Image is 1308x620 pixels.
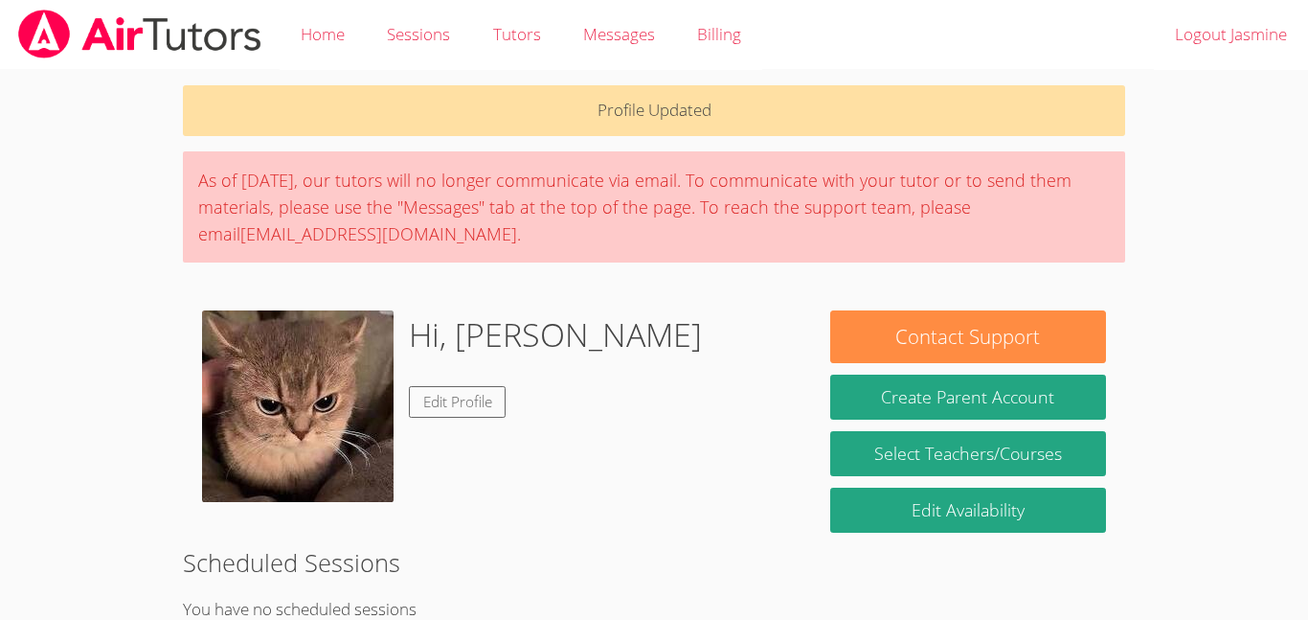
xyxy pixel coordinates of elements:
[183,544,1125,581] h2: Scheduled Sessions
[183,85,1125,136] p: Profile Updated
[183,151,1125,263] div: As of [DATE], our tutors will no longer communicate via email. To communicate with your tutor or ...
[830,375,1106,420] button: Create Parent Account
[409,310,702,359] h1: Hi, [PERSON_NAME]
[830,310,1106,363] button: Contact Support
[16,10,263,58] img: airtutors_banner-c4298cdbf04f3fff15de1276eac7730deb9818008684d7c2e4769d2f7ddbe033.png
[830,488,1106,533] a: Edit Availability
[409,386,507,418] a: Edit Profile
[202,310,394,502] img: images%20(59).jpeg
[830,431,1106,476] a: Select Teachers/Courses
[583,23,655,45] span: Messages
